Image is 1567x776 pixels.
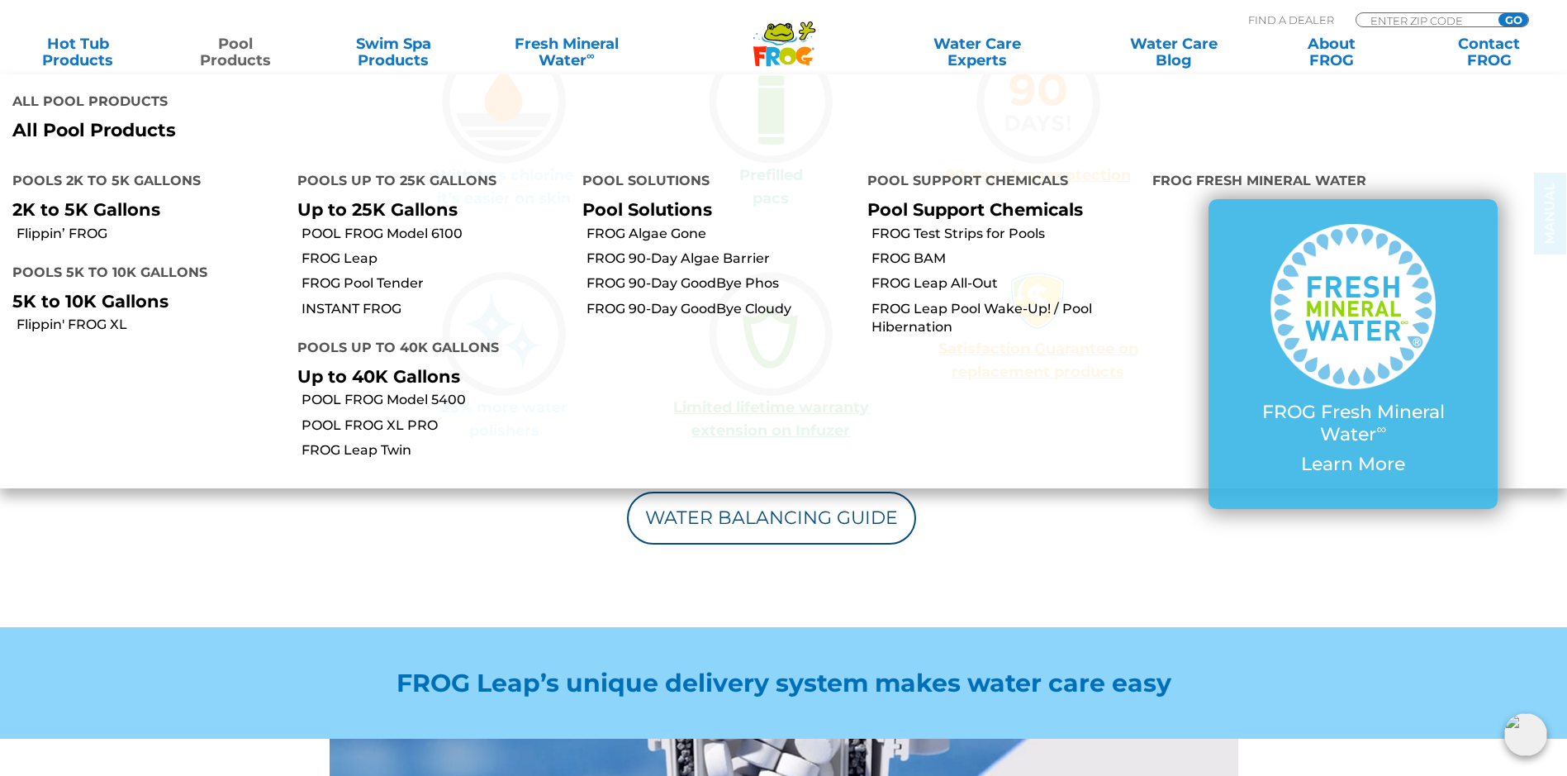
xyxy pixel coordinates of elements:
[582,199,712,220] a: Pool Solutions
[867,199,1128,220] p: Pool Support Chemicals
[302,300,570,318] a: INSTANT FROG
[586,49,595,62] sup: ∞
[1242,454,1465,475] p: Learn More
[12,199,273,220] p: 2K to 5K Gallons
[297,199,558,220] p: Up to 25K Gallons
[867,166,1128,199] h4: Pool Support Chemicals
[12,258,273,291] h4: Pools 5K to 10K Gallons
[12,120,772,141] a: All Pool Products
[1376,421,1386,437] sup: ∞
[297,333,558,366] h4: Pools up to 40K Gallons
[17,225,285,243] a: Flippin’ FROG
[871,300,1140,337] a: FROG Leap Pool Wake-Up! / Pool Hibernation
[302,417,570,435] a: POOL FROG XL PRO
[330,669,1238,697] h2: FROG Leap’s unique delivery system makes water care easy
[878,36,1077,69] a: Water CareExperts
[1242,402,1465,445] p: FROG Fresh Mineral Water
[302,274,570,293] a: FROG Pool Tender
[1504,713,1547,756] img: openIcon
[871,274,1140,293] a: FROG Leap All-Out
[1270,36,1393,69] a: AboutFROG
[1112,36,1235,69] a: Water CareBlog
[12,291,273,312] p: 5K to 10K Gallons
[586,274,855,293] a: FROG 90-Day GoodBye Phos
[1242,224,1465,483] a: FROG Fresh Mineral Water∞ Learn More
[12,166,273,199] h4: Pools 2K to 5K Gallons
[302,225,570,243] a: POOL FROG Model 6100
[17,36,140,69] a: Hot TubProducts
[1152,166,1555,199] h4: FROG Fresh Mineral Water
[12,87,772,120] h4: All Pool Products
[297,166,558,199] h4: Pools up to 25K Gallons
[586,300,855,318] a: FROG 90-Day GoodBye Cloudy
[586,250,855,268] a: FROG 90-Day Algae Barrier
[17,316,285,334] a: Flippin' FROG XL
[871,250,1140,268] a: FROG BAM
[174,36,297,69] a: PoolProducts
[871,225,1140,243] a: FROG Test Strips for Pools
[302,441,570,459] a: FROG Leap Twin
[302,250,570,268] a: FROG Leap
[332,36,455,69] a: Swim SpaProducts
[302,391,570,409] a: POOL FROG Model 5400
[586,225,855,243] a: FROG Algae Gone
[1248,12,1334,27] p: Find A Dealer
[1369,13,1480,27] input: Zip Code Form
[297,366,558,387] p: Up to 40K Gallons
[490,36,643,69] a: Fresh MineralWater∞
[1427,36,1550,69] a: ContactFROG
[1498,13,1528,26] input: GO
[582,166,843,199] h4: Pool Solutions
[627,492,916,545] a: Water Balancing Guide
